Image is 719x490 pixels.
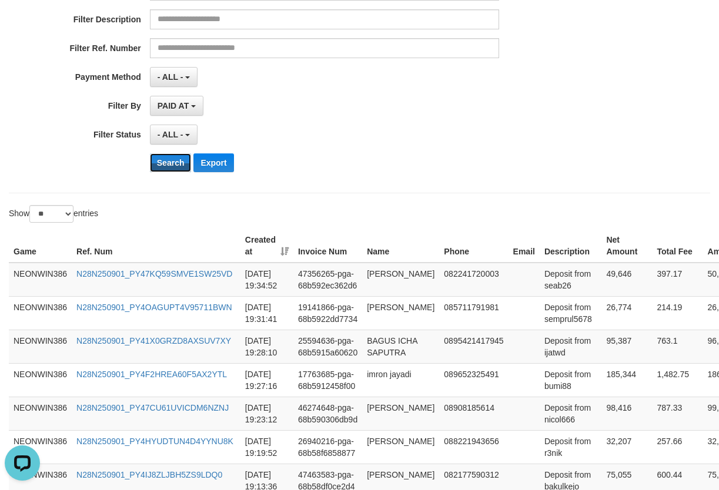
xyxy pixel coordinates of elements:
[540,430,602,464] td: Deposit from r3nik
[293,330,362,363] td: 25594636-pga-68b5915a60620
[240,397,293,430] td: [DATE] 19:23:12
[9,296,72,330] td: NEONWIN386
[362,430,439,464] td: [PERSON_NAME]
[9,430,72,464] td: NEONWIN386
[293,430,362,464] td: 26940216-pga-68b58f6858877
[540,296,602,330] td: Deposit from semprul5678
[439,430,508,464] td: 088221943656
[601,430,652,464] td: 32,207
[601,296,652,330] td: 26,774
[601,263,652,297] td: 49,646
[76,370,227,379] a: N28N250901_PY4F2HREA60F5AX2YTL
[439,229,508,263] th: Phone
[652,430,703,464] td: 257.66
[362,397,439,430] td: [PERSON_NAME]
[240,296,293,330] td: [DATE] 19:31:41
[9,205,98,223] label: Show entries
[293,296,362,330] td: 19141866-pga-68b5922dd7734
[540,229,602,263] th: Description
[158,130,183,139] span: - ALL -
[601,229,652,263] th: Net Amount
[601,330,652,363] td: 95,387
[150,125,198,145] button: - ALL -
[293,229,362,263] th: Invoice Num
[76,303,232,312] a: N28N250901_PY4OAGUPT4V95711BWN
[9,363,72,397] td: NEONWIN386
[193,153,233,172] button: Export
[150,67,198,87] button: - ALL -
[9,397,72,430] td: NEONWIN386
[240,229,293,263] th: Created at: activate to sort column ascending
[439,397,508,430] td: 08908185614
[293,397,362,430] td: 46274648-pga-68b590306db9d
[540,397,602,430] td: Deposit from nicol666
[652,263,703,297] td: 397.17
[9,330,72,363] td: NEONWIN386
[362,363,439,397] td: imron jayadi
[240,430,293,464] td: [DATE] 19:19:52
[540,263,602,297] td: Deposit from seab26
[5,5,40,40] button: Open LiveChat chat widget
[240,263,293,297] td: [DATE] 19:34:52
[72,229,240,263] th: Ref. Num
[76,403,229,412] a: N28N250901_PY47CU61UVICDM6NZNJ
[240,330,293,363] td: [DATE] 19:28:10
[652,296,703,330] td: 214.19
[293,363,362,397] td: 17763685-pga-68b5912458f00
[509,229,540,263] th: Email
[652,363,703,397] td: 1,482.75
[293,263,362,297] td: 47356265-pga-68b592ec362d6
[9,229,72,263] th: Game
[150,96,203,116] button: PAID AT
[540,330,602,363] td: Deposit from ijatwd
[652,397,703,430] td: 787.33
[652,330,703,363] td: 763.1
[76,269,232,278] a: N28N250901_PY47KQ59SMVE1SW25VD
[652,229,703,263] th: Total Fee
[362,229,439,263] th: Name
[150,153,192,172] button: Search
[158,101,189,110] span: PAID AT
[601,363,652,397] td: 185,344
[362,263,439,297] td: [PERSON_NAME]
[29,205,73,223] select: Showentries
[439,296,508,330] td: 085711791981
[76,437,233,446] a: N28N250901_PY4HYUDTUN4D4YYNU8K
[362,296,439,330] td: [PERSON_NAME]
[240,363,293,397] td: [DATE] 19:27:16
[540,363,602,397] td: Deposit from bumi88
[9,263,72,297] td: NEONWIN386
[601,397,652,430] td: 98,416
[76,470,222,479] a: N28N250901_PY4IJ8ZLJBH5ZS9LDQ0
[439,363,508,397] td: 089652325491
[362,330,439,363] td: BAGUS ICHA SAPUTRA
[439,263,508,297] td: 082241720003
[439,330,508,363] td: 0895421417945
[76,336,231,345] a: N28N250901_PY41X0GRZD8AXSUV7XY
[158,72,183,82] span: - ALL -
